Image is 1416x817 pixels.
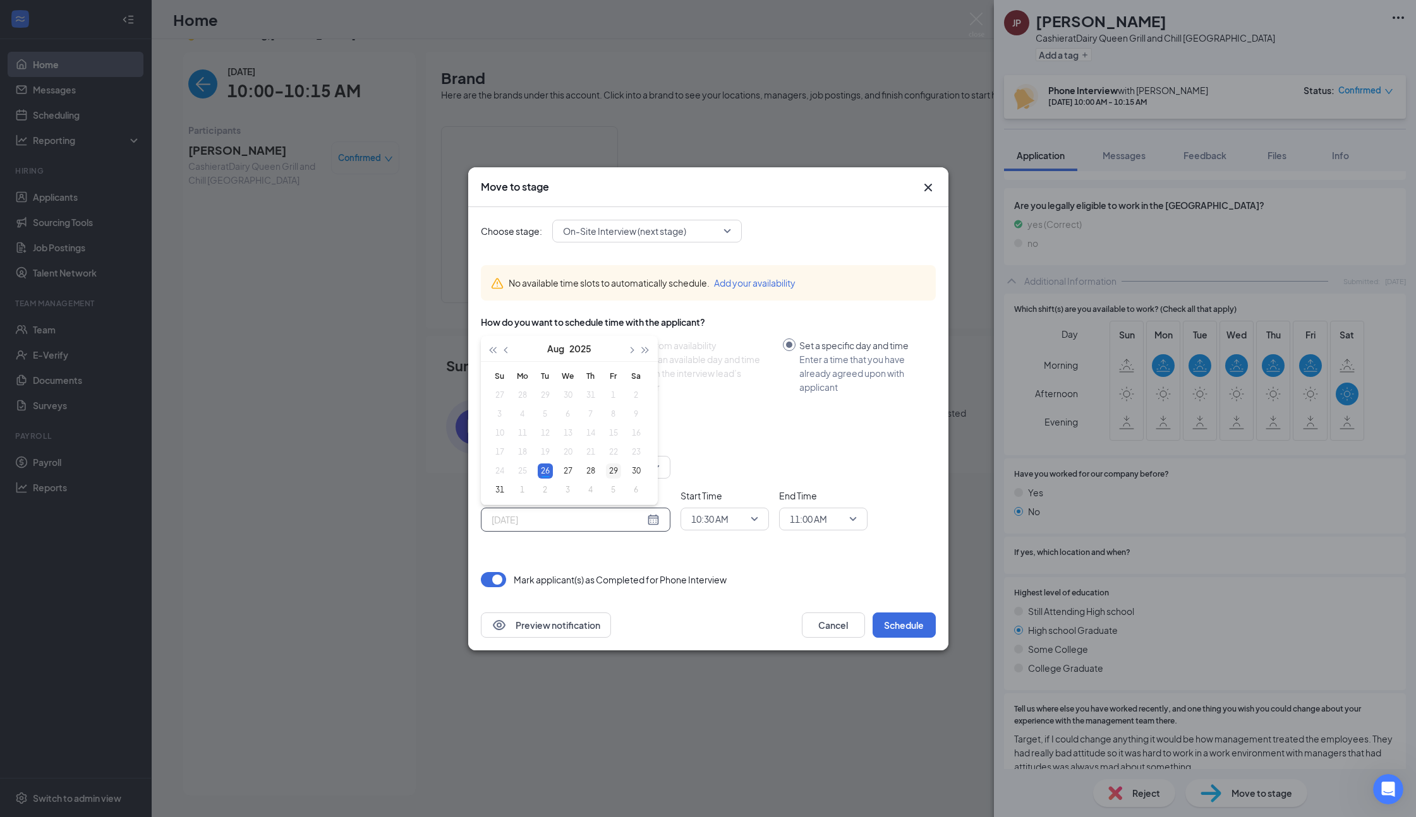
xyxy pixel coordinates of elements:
[602,462,625,480] td: 2025-08-29
[629,463,644,479] div: 30
[779,489,868,503] span: End Time
[511,480,534,499] td: 2025-09-01
[691,510,729,528] span: 10:30 AM
[488,367,511,386] th: Su
[714,276,796,290] button: Add your availability
[602,480,625,499] td: 2025-09-05
[625,480,648,499] td: 2025-09-06
[790,510,827,528] span: 11:00 AM
[488,480,511,499] td: 2025-08-31
[625,462,648,480] td: 2025-08-30
[579,480,602,499] td: 2025-09-04
[557,367,579,386] th: We
[481,612,611,638] button: EyePreview notification
[606,463,621,479] div: 29
[538,482,553,498] div: 2
[623,338,773,352] div: Select from availability
[534,462,557,480] td: 2025-08-26
[623,352,773,394] div: Choose an available day and time slot from the interview lead’s calendar
[509,276,926,290] div: No available time slots to automatically schedule.
[481,180,549,194] h3: Move to stage
[534,480,557,499] td: 2025-09-02
[491,277,504,290] svg: Warning
[583,482,598,498] div: 4
[921,180,936,195] button: Close
[492,617,507,633] svg: Eye
[560,482,576,498] div: 3
[921,180,936,195] svg: Cross
[569,336,591,361] button: 2025
[492,482,507,498] div: 31
[547,336,564,361] button: Aug
[583,463,598,479] div: 28
[625,367,648,386] th: Sa
[579,367,602,386] th: Th
[602,367,625,386] th: Fr
[1373,774,1403,804] iframe: Intercom live chat
[560,463,576,479] div: 27
[481,316,936,328] div: How do you want to schedule time with the applicant?
[629,482,644,498] div: 6
[606,482,621,498] div: 5
[515,482,530,498] div: 1
[557,480,579,499] td: 2025-09-03
[557,462,579,480] td: 2025-08-27
[534,367,557,386] th: Tu
[511,367,534,386] th: Mo
[538,463,553,479] div: 26
[563,222,686,241] span: On-Site Interview (next stage)
[802,612,865,638] button: Cancel
[681,489,769,503] span: Start Time
[481,224,542,238] span: Choose stage:
[514,573,727,586] p: Mark applicant(s) as Completed for Phone Interview
[799,352,926,394] div: Enter a time that you have already agreed upon with applicant
[799,338,926,352] div: Set a specific day and time
[579,462,602,480] td: 2025-08-28
[492,513,644,527] input: Aug 26, 2025
[873,612,936,638] button: Schedule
